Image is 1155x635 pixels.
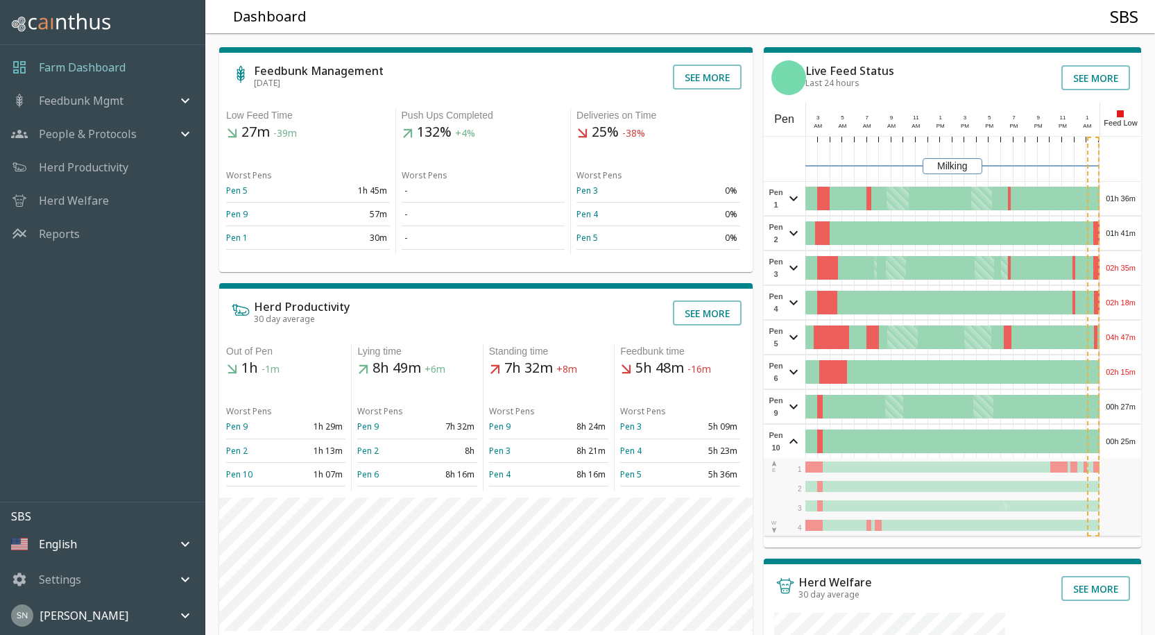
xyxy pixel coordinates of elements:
[418,415,477,439] td: 7h 32m
[1008,114,1020,122] div: 7
[767,429,785,454] span: Pen 10
[357,344,477,359] div: Lying time
[39,159,128,176] a: Herd Productivity
[489,344,608,359] div: Standing time
[687,363,711,376] span: -16m
[357,405,403,417] span: Worst Pens
[40,607,128,624] p: [PERSON_NAME]
[1100,286,1141,319] div: 02h 18m
[425,363,445,376] span: +6m
[767,359,785,384] span: Pen 6
[1083,123,1091,129] span: AM
[39,571,81,588] p: Settings
[863,123,871,129] span: AM
[576,185,598,196] a: Pen 3
[680,462,739,486] td: 5h 36m
[39,226,80,242] a: Reports
[576,208,598,220] a: Pen 4
[226,468,253,480] a: Pen 10
[39,59,126,76] a: Farm Dashboard
[767,186,785,211] span: Pen 1
[402,179,565,203] td: -
[254,77,280,89] span: [DATE]
[658,179,740,203] td: 0%
[1034,123,1043,129] span: PM
[673,300,742,325] button: See more
[402,203,565,226] td: -
[1032,114,1045,122] div: 9
[1100,251,1141,285] div: 02h 35m
[812,114,824,122] div: 3
[1009,123,1018,129] span: PM
[254,301,350,312] h6: Herd Productivity
[226,232,248,244] a: Pen 1
[308,203,390,226] td: 57m
[910,114,923,122] div: 11
[622,127,645,140] span: -38%
[308,226,390,250] td: 30m
[771,459,778,475] div: E
[549,462,608,486] td: 8h 16m
[885,114,898,122] div: 9
[286,462,345,486] td: 1h 07m
[798,505,802,512] span: 3
[226,169,272,181] span: Worst Pens
[549,415,608,439] td: 8h 24m
[1100,390,1141,423] div: 00h 27m
[11,604,33,627] img: 45cffdf61066f8072b93f09263145446
[286,415,345,439] td: 1h 29m
[556,363,577,376] span: +8m
[418,439,477,462] td: 8h
[357,359,477,378] h5: 8h 49m
[620,359,739,378] h5: 5h 48m
[489,468,511,480] a: Pen 4
[1110,6,1138,27] h4: SBS
[912,123,920,129] span: AM
[1061,65,1130,90] button: See more
[839,123,847,129] span: AM
[620,468,642,480] a: Pen 5
[226,108,390,123] div: Low Feed Time
[39,126,137,142] p: People & Protocols
[226,208,248,220] a: Pen 9
[1100,217,1141,250] div: 01h 41m
[549,439,608,462] td: 8h 21m
[254,65,384,76] h6: Feedbunk Management
[308,179,390,203] td: 1h 45m
[489,405,535,417] span: Worst Pens
[771,519,778,534] div: W
[489,359,608,378] h5: 7h 32m
[673,65,742,90] button: See more
[1059,123,1067,129] span: PM
[576,123,740,142] h5: 25%
[887,123,896,129] span: AM
[226,123,390,142] h5: 27m
[658,226,740,250] td: 0%
[262,363,280,376] span: -1m
[226,185,248,196] a: Pen 5
[798,466,802,473] span: 1
[226,445,248,457] a: Pen 2
[767,221,785,246] span: Pen 2
[489,445,511,457] a: Pen 3
[959,114,971,122] div: 3
[767,290,785,315] span: Pen 4
[576,169,622,181] span: Worst Pens
[226,405,272,417] span: Worst Pens
[39,192,109,209] a: Herd Welfare
[576,108,740,123] div: Deliveries on Time
[620,405,666,417] span: Worst Pens
[798,485,802,493] span: 2
[767,325,785,350] span: Pen 5
[357,468,379,480] a: Pen 6
[1100,321,1141,354] div: 04h 47m
[798,524,802,532] span: 4
[1061,576,1130,601] button: See more
[1056,114,1069,122] div: 11
[658,203,740,226] td: 0%
[680,415,739,439] td: 5h 09m
[983,114,995,122] div: 5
